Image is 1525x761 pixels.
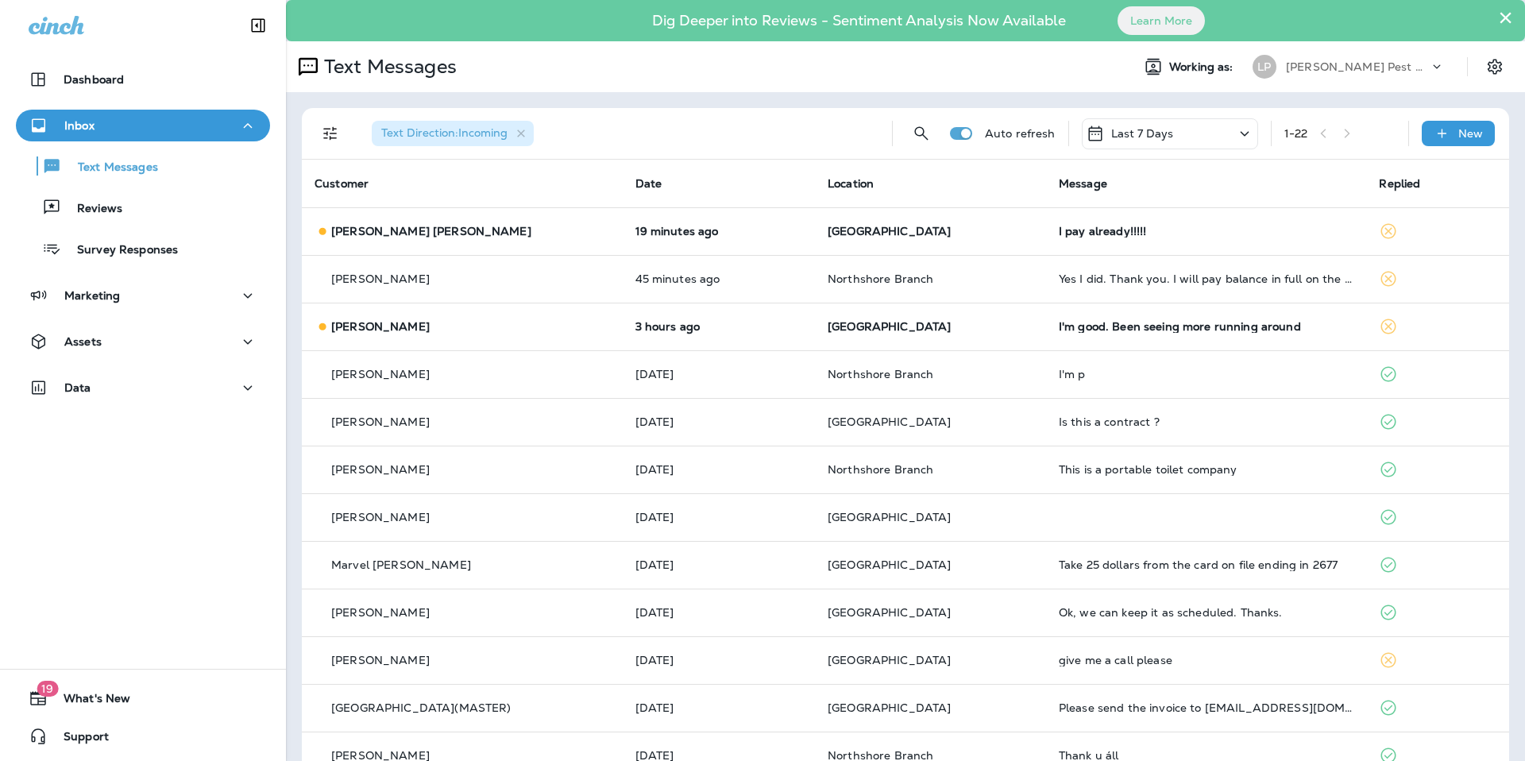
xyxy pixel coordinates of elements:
p: [PERSON_NAME] [331,511,430,523]
p: [GEOGRAPHIC_DATA](MASTER) [331,701,512,714]
span: Date [635,176,662,191]
span: Replied [1379,176,1420,191]
span: [GEOGRAPHIC_DATA] [828,558,951,572]
button: Settings [1481,52,1509,81]
p: Oct 10, 2025 12:05 PM [635,320,802,333]
p: Marvel [PERSON_NAME] [331,558,471,571]
button: Support [16,720,270,752]
p: Oct 10, 2025 02:46 PM [635,225,802,238]
div: This is a portable toilet company [1059,463,1354,476]
span: Working as: [1169,60,1237,74]
p: Dashboard [64,73,124,86]
span: 19 [37,681,58,697]
div: I pay already!!!!! [1059,225,1354,238]
p: [PERSON_NAME] [PERSON_NAME] [331,225,531,238]
div: Text Direction:Incoming [372,121,534,146]
p: Reviews [61,202,122,217]
div: Please send the invoice to ap@1st-lake.com [1059,701,1354,714]
div: 1 - 22 [1284,127,1308,140]
button: Filters [315,118,346,149]
button: Dashboard [16,64,270,95]
p: Survey Responses [61,243,178,258]
p: [PERSON_NAME] [331,368,430,380]
p: Inbox [64,119,95,132]
div: Yes I did. Thank you. I will pay balance in full on the 17th. [1059,272,1354,285]
span: [GEOGRAPHIC_DATA] [828,653,951,667]
p: New [1458,127,1483,140]
span: What's New [48,692,130,711]
span: Support [48,730,109,749]
p: Assets [64,335,102,348]
div: LP [1253,55,1276,79]
p: Oct 8, 2025 02:41 PM [635,415,802,428]
button: Data [16,372,270,404]
p: Oct 7, 2025 02:00 PM [635,558,802,571]
button: Assets [16,326,270,357]
p: Oct 9, 2025 12:16 PM [635,368,802,380]
button: Search Messages [905,118,937,149]
span: [GEOGRAPHIC_DATA] [828,510,951,524]
p: Data [64,381,91,394]
p: Oct 6, 2025 04:44 PM [635,606,802,619]
span: [GEOGRAPHIC_DATA] [828,605,951,620]
span: [GEOGRAPHIC_DATA] [828,319,951,334]
p: Text Messages [62,160,158,176]
p: Marketing [64,289,120,302]
button: Marketing [16,280,270,311]
p: Oct 10, 2025 02:20 PM [635,272,802,285]
div: I'm p [1059,368,1354,380]
button: Text Messages [16,149,270,183]
p: Last 7 Days [1111,127,1174,140]
p: [PERSON_NAME] [331,272,430,285]
span: Customer [315,176,369,191]
span: Northshore Branch [828,272,933,286]
span: [GEOGRAPHIC_DATA] [828,415,951,429]
div: Is this a contract ? [1059,415,1354,428]
button: Inbox [16,110,270,141]
span: Location [828,176,874,191]
button: Learn More [1118,6,1205,35]
span: Message [1059,176,1107,191]
p: [PERSON_NAME] [331,606,430,619]
p: [PERSON_NAME] [331,415,430,428]
button: Reviews [16,191,270,224]
div: Take 25 dollars from the card on file ending in 2677 [1059,558,1354,571]
p: Dig Deeper into Reviews - Sentiment Analysis Now Available [606,18,1112,23]
button: Collapse Sidebar [236,10,280,41]
button: Close [1498,5,1513,30]
span: [GEOGRAPHIC_DATA] [828,224,951,238]
p: Auto refresh [985,127,1056,140]
p: Text Messages [318,55,457,79]
button: 19What's New [16,682,270,714]
p: Oct 6, 2025 01:21 PM [635,654,802,666]
div: Ok, we can keep it as scheduled. Thanks. [1059,606,1354,619]
span: Northshore Branch [828,367,933,381]
div: give me a call please [1059,654,1354,666]
span: [GEOGRAPHIC_DATA] [828,701,951,715]
p: [PERSON_NAME] [331,463,430,476]
p: [PERSON_NAME] [331,654,430,666]
span: Northshore Branch [828,462,933,477]
span: Text Direction : Incoming [381,126,508,140]
p: [PERSON_NAME] [331,320,430,333]
p: [PERSON_NAME] Pest Control [1286,60,1429,73]
p: Oct 8, 2025 02:38 PM [635,463,802,476]
p: Oct 6, 2025 12:08 PM [635,701,802,714]
p: Oct 7, 2025 02:01 PM [635,511,802,523]
button: Survey Responses [16,232,270,265]
div: I'm good. Been seeing more running around [1059,320,1354,333]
